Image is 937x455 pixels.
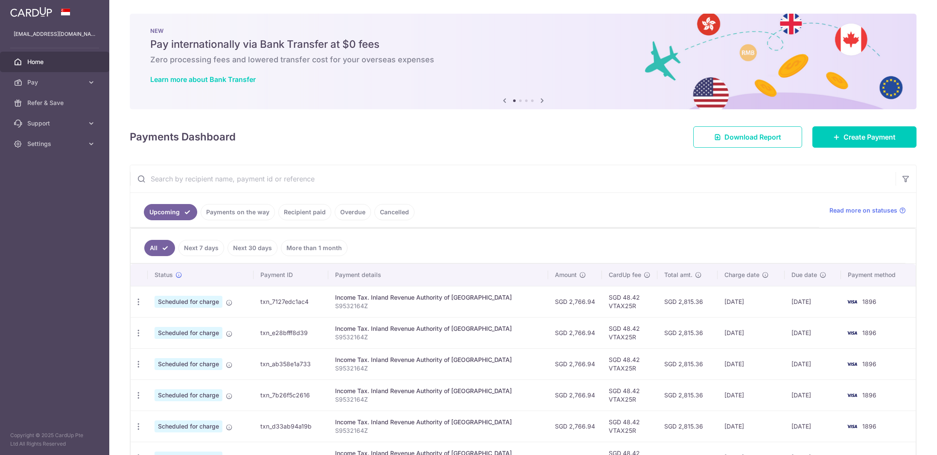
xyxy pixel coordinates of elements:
[144,240,175,256] a: All
[862,298,876,305] span: 1896
[657,317,718,348] td: SGD 2,815.36
[130,14,917,109] img: Bank transfer banner
[254,411,328,442] td: txn_d33ab94a19b
[201,204,275,220] a: Payments on the way
[844,297,861,307] img: Bank Card
[862,391,876,399] span: 1896
[841,264,916,286] th: Payment method
[548,348,602,379] td: SGD 2,766.94
[254,264,328,286] th: Payment ID
[548,286,602,317] td: SGD 2,766.94
[335,204,371,220] a: Overdue
[862,423,876,430] span: 1896
[150,75,256,84] a: Learn more about Bank Transfer
[844,328,861,338] img: Bank Card
[150,27,896,34] p: NEW
[254,348,328,379] td: txn_ab358e1a733
[228,240,277,256] a: Next 30 days
[548,317,602,348] td: SGD 2,766.94
[657,348,718,379] td: SGD 2,815.36
[693,126,802,148] a: Download Report
[812,126,917,148] a: Create Payment
[844,421,861,432] img: Bank Card
[548,411,602,442] td: SGD 2,766.94
[155,271,173,279] span: Status
[178,240,224,256] a: Next 7 days
[724,132,781,142] span: Download Report
[718,348,785,379] td: [DATE]
[10,7,52,17] img: CardUp
[155,358,222,370] span: Scheduled for charge
[130,129,236,145] h4: Payments Dashboard
[150,38,896,51] h5: Pay internationally via Bank Transfer at $0 fees
[829,206,906,215] a: Read more on statuses
[664,271,692,279] span: Total amt.
[335,293,541,302] div: Income Tax. Inland Revenue Authority of [GEOGRAPHIC_DATA]
[281,240,347,256] a: More than 1 month
[335,387,541,395] div: Income Tax. Inland Revenue Authority of [GEOGRAPHIC_DATA]
[602,317,657,348] td: SGD 48.42 VTAX25R
[718,411,785,442] td: [DATE]
[335,426,541,435] p: S9532164Z
[27,78,84,87] span: Pay
[335,333,541,341] p: S9532164Z
[155,389,222,401] span: Scheduled for charge
[862,329,876,336] span: 1896
[785,286,841,317] td: [DATE]
[785,317,841,348] td: [DATE]
[335,395,541,404] p: S9532164Z
[791,271,817,279] span: Due date
[144,204,197,220] a: Upcoming
[254,286,328,317] td: txn_7127edc1ac4
[602,348,657,379] td: SGD 48.42 VTAX25R
[844,359,861,369] img: Bank Card
[718,286,785,317] td: [DATE]
[862,360,876,367] span: 1896
[27,58,84,66] span: Home
[328,264,548,286] th: Payment details
[785,348,841,379] td: [DATE]
[602,379,657,411] td: SGD 48.42 VTAX25R
[27,99,84,107] span: Refer & Save
[548,379,602,411] td: SGD 2,766.94
[335,356,541,364] div: Income Tax. Inland Revenue Authority of [GEOGRAPHIC_DATA]
[829,206,897,215] span: Read more on statuses
[374,204,414,220] a: Cancelled
[718,379,785,411] td: [DATE]
[130,165,896,192] input: Search by recipient name, payment id or reference
[785,379,841,411] td: [DATE]
[335,418,541,426] div: Income Tax. Inland Revenue Authority of [GEOGRAPHIC_DATA]
[155,420,222,432] span: Scheduled for charge
[335,302,541,310] p: S9532164Z
[718,317,785,348] td: [DATE]
[14,30,96,38] p: [EMAIL_ADDRESS][DOMAIN_NAME]
[150,55,896,65] h6: Zero processing fees and lowered transfer cost for your overseas expenses
[657,411,718,442] td: SGD 2,815.36
[335,364,541,373] p: S9532164Z
[724,271,759,279] span: Charge date
[602,286,657,317] td: SGD 48.42 VTAX25R
[844,132,896,142] span: Create Payment
[609,271,641,279] span: CardUp fee
[155,327,222,339] span: Scheduled for charge
[657,286,718,317] td: SGD 2,815.36
[254,317,328,348] td: txn_e28bfff8d39
[27,119,84,128] span: Support
[785,411,841,442] td: [DATE]
[27,140,84,148] span: Settings
[844,390,861,400] img: Bank Card
[602,411,657,442] td: SGD 48.42 VTAX25R
[278,204,331,220] a: Recipient paid
[555,271,577,279] span: Amount
[254,379,328,411] td: txn_7b26f5c2616
[155,296,222,308] span: Scheduled for charge
[657,379,718,411] td: SGD 2,815.36
[335,324,541,333] div: Income Tax. Inland Revenue Authority of [GEOGRAPHIC_DATA]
